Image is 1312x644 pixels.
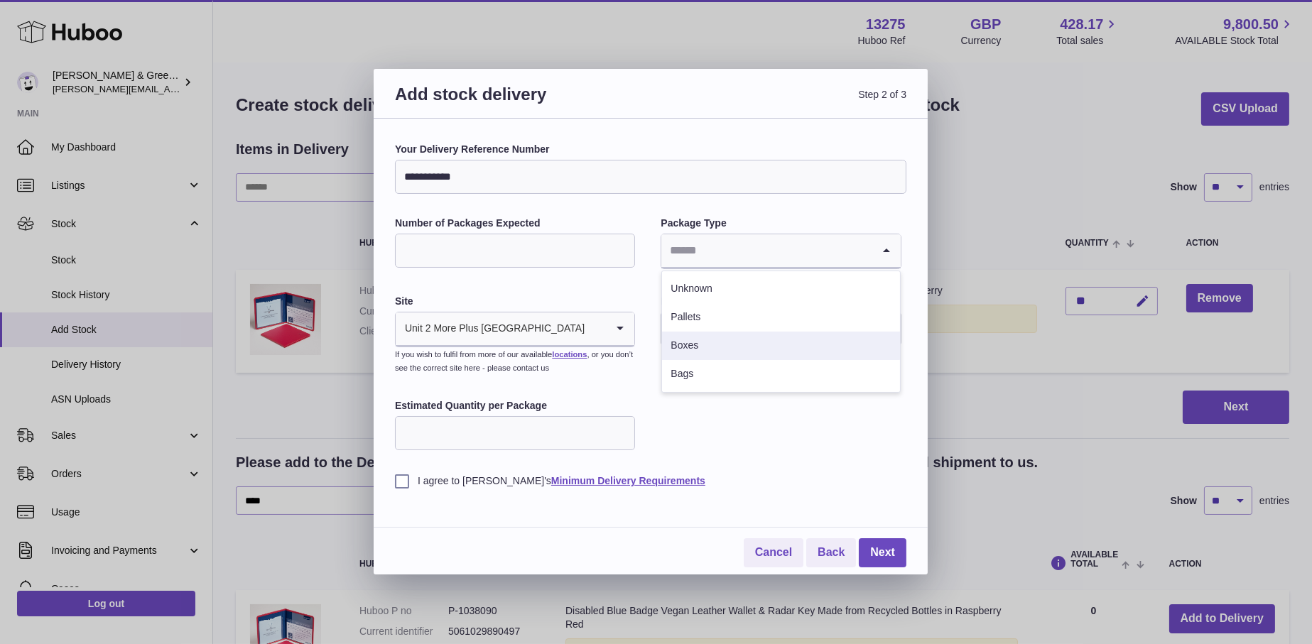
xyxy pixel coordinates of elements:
label: Package Type [661,217,901,230]
div: Search for option [661,234,900,268]
h3: Add stock delivery [395,83,651,122]
a: Cancel [744,538,803,567]
input: Search for option [585,312,606,345]
label: Your Delivery Reference Number [395,143,906,156]
li: Unknown [662,275,899,303]
label: Expected Delivery Date [661,295,901,308]
li: Pallets [662,303,899,332]
a: Minimum Delivery Requirements [551,475,705,486]
a: Back [806,538,856,567]
a: locations [552,350,587,359]
div: Search for option [396,312,634,346]
label: Site [395,295,635,308]
li: Boxes [662,332,899,360]
label: I agree to [PERSON_NAME]'s [395,474,906,488]
small: If you wish to fulfil from more of our available , or you don’t see the correct site here - pleas... [395,350,633,372]
input: Search for option [661,234,872,267]
a: Next [859,538,906,567]
span: Unit 2 More Plus [GEOGRAPHIC_DATA] [396,312,585,345]
li: Bags [662,360,899,388]
label: Number of Packages Expected [395,217,635,230]
span: Step 2 of 3 [651,83,906,122]
label: Estimated Quantity per Package [395,399,635,413]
